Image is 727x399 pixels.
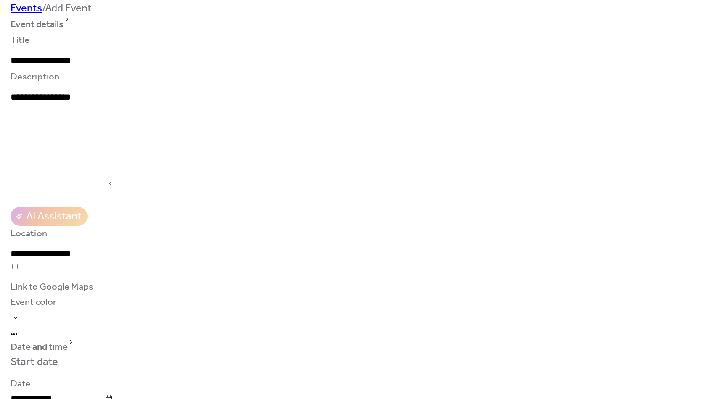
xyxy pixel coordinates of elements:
[11,279,93,295] span: Link to Google Maps
[11,375,30,391] span: Date
[11,69,109,85] div: Description
[11,294,715,310] div: Event color
[11,339,68,355] span: Date and time
[12,264,18,269] input: Link to Google Maps
[11,32,103,48] div: Title
[11,17,64,33] span: Event details
[11,226,103,242] div: Location
[11,354,715,370] div: Start date
[11,331,716,338] div: •••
